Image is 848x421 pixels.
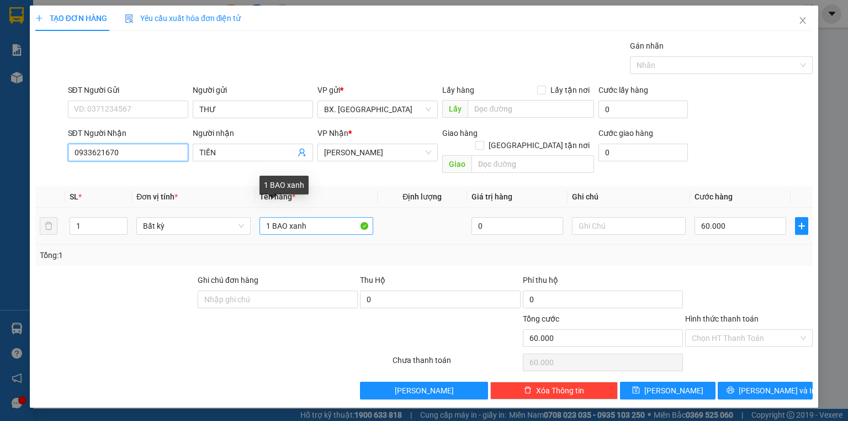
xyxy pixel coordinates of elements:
[568,186,690,208] th: Ghi chú
[35,14,43,22] span: plus
[259,217,373,235] input: VD: Bàn, Ghế
[798,16,807,25] span: close
[598,129,653,138] label: Cước giao hàng
[598,86,648,94] label: Cước lấy hàng
[471,192,512,201] span: Giá trị hàng
[68,84,188,96] div: SĐT Người Gửi
[523,314,559,323] span: Tổng cước
[546,84,594,96] span: Lấy tận nơi
[317,129,348,138] span: VP Nhận
[598,101,688,118] input: Cước lấy hàng
[685,314,759,323] label: Hình thức thanh toán
[442,155,471,173] span: Giao
[484,139,594,151] span: [GEOGRAPHIC_DATA] tận nơi
[718,382,813,399] button: printer[PERSON_NAME] và In
[572,217,686,235] input: Ghi Chú
[644,385,703,397] span: [PERSON_NAME]
[35,14,107,23] span: TẠO ĐƠN HÀNG
[198,291,358,308] input: Ghi chú đơn hàng
[620,382,715,399] button: save[PERSON_NAME]
[125,14,134,23] img: icon
[70,192,78,201] span: SL
[402,192,442,201] span: Định lượng
[727,386,734,395] span: printer
[360,276,385,285] span: Thu Hộ
[324,101,431,118] span: BX. Ninh Sơn
[795,217,808,235] button: plus
[787,6,818,36] button: Close
[14,71,61,123] b: An Anh Limousine
[490,382,618,399] button: deleteXóa Thông tin
[360,382,487,399] button: [PERSON_NAME]
[125,14,241,23] span: Yêu cầu xuất hóa đơn điện tử
[259,176,309,194] div: 1 BAO xanh
[198,276,258,285] label: Ghi chú đơn hàng
[523,274,683,291] div: Phí thu hộ
[395,385,454,397] span: [PERSON_NAME]
[40,249,328,261] div: Tổng: 1
[193,84,313,96] div: Người gửi
[442,129,478,138] span: Giao hàng
[193,127,313,139] div: Người nhận
[695,192,733,201] span: Cước hàng
[442,100,468,118] span: Lấy
[298,148,306,157] span: user-add
[598,144,688,161] input: Cước giao hàng
[324,144,431,161] span: An Dương Vương
[143,218,243,234] span: Bất kỳ
[739,385,816,397] span: [PERSON_NAME] và In
[40,217,57,235] button: delete
[796,222,808,230] span: plus
[136,192,178,201] span: Đơn vị tính
[68,127,188,139] div: SĐT Người Nhận
[71,16,106,106] b: Biên nhận gởi hàng hóa
[524,386,532,395] span: delete
[317,84,438,96] div: VP gửi
[632,386,640,395] span: save
[391,354,521,373] div: Chưa thanh toán
[471,217,563,235] input: 0
[442,86,474,94] span: Lấy hàng
[536,385,584,397] span: Xóa Thông tin
[471,155,594,173] input: Dọc đường
[630,41,664,50] label: Gán nhãn
[468,100,594,118] input: Dọc đường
